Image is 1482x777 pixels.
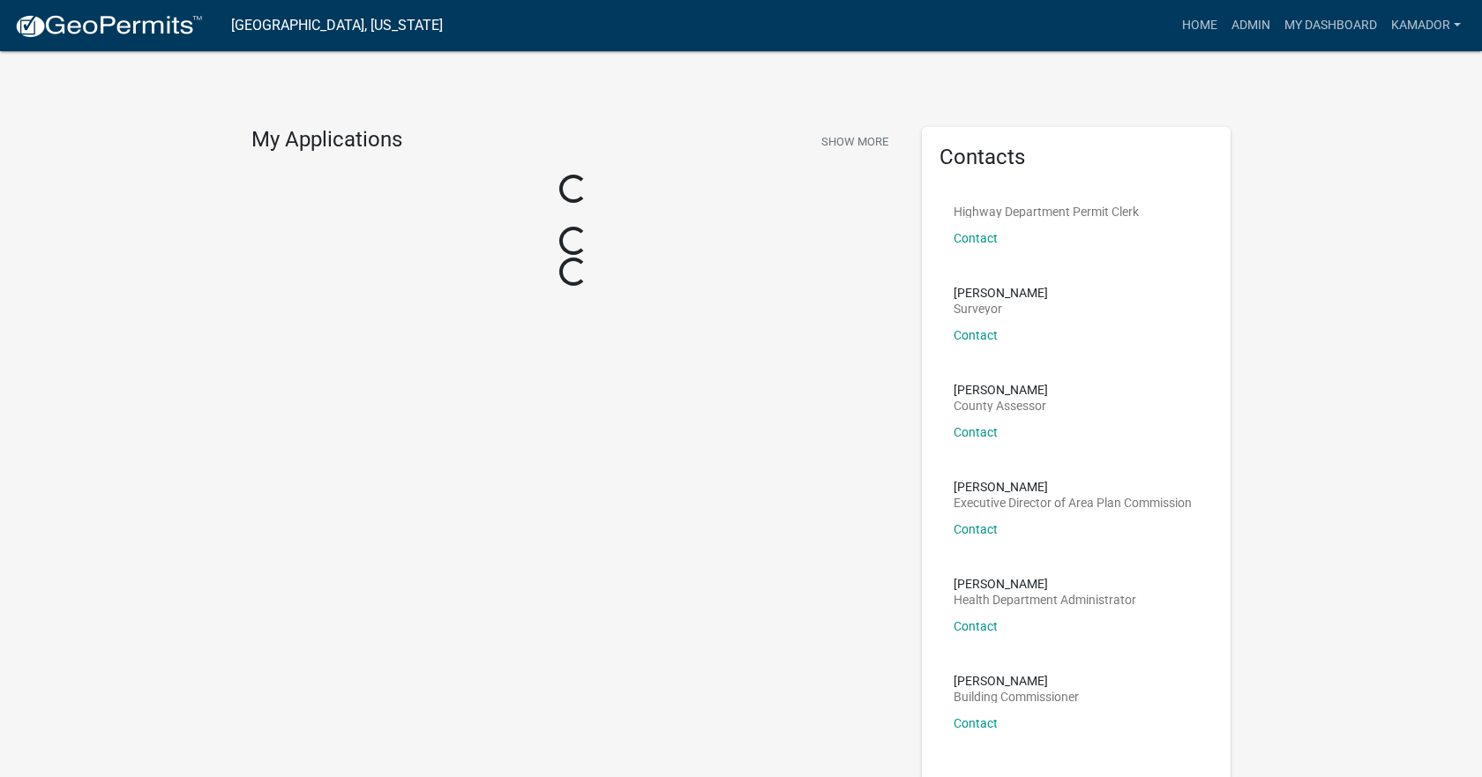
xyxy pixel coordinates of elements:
[954,578,1136,590] p: [PERSON_NAME]
[954,691,1079,703] p: Building Commissioner
[954,287,1048,299] p: [PERSON_NAME]
[954,522,998,536] a: Contact
[954,675,1079,687] p: [PERSON_NAME]
[954,303,1048,315] p: Surveyor
[954,594,1136,606] p: Health Department Administrator
[939,145,1213,170] h5: Contacts
[954,205,1139,218] p: Highway Department Permit Clerk
[954,400,1048,412] p: County Assessor
[954,497,1192,509] p: Executive Director of Area Plan Commission
[954,481,1192,493] p: [PERSON_NAME]
[231,11,443,41] a: [GEOGRAPHIC_DATA], [US_STATE]
[1175,9,1224,42] a: Home
[954,425,998,439] a: Contact
[954,619,998,633] a: Contact
[251,127,402,153] h4: My Applications
[1224,9,1277,42] a: Admin
[1277,9,1384,42] a: My Dashboard
[954,231,998,245] a: Contact
[954,384,1048,396] p: [PERSON_NAME]
[954,328,998,342] a: Contact
[1384,9,1468,42] a: Kamador
[954,716,998,730] a: Contact
[814,127,895,156] button: Show More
